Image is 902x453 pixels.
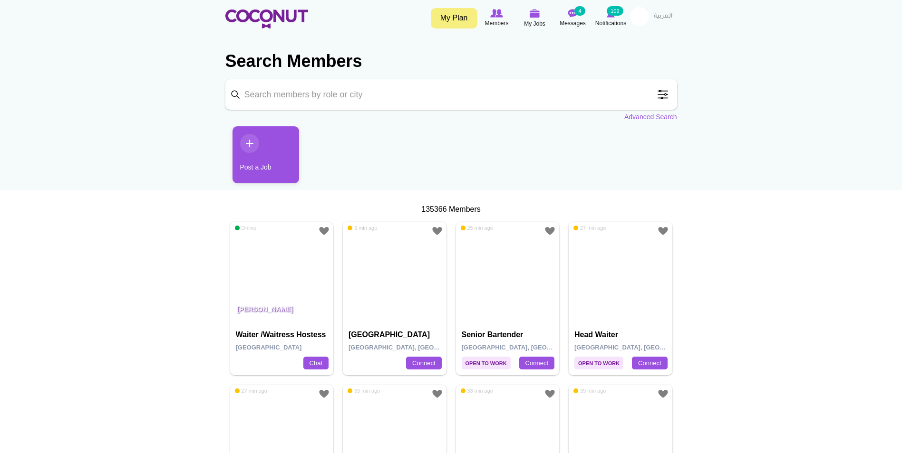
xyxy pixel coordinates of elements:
[490,9,503,18] img: Browse Members
[236,344,302,351] span: [GEOGRAPHIC_DATA]
[236,330,330,339] h4: Waiter /Waitress hostess
[649,7,677,26] a: العربية
[657,388,669,400] a: Add to Favourites
[431,225,443,237] a: Add to Favourites
[657,225,669,237] a: Add to Favourites
[530,9,540,18] img: My Jobs
[225,79,677,110] input: Search members by role or city
[225,9,308,28] img: Home
[554,7,592,29] a: Messages Messages 4
[560,19,586,28] span: Messages
[225,50,677,73] h2: Search Members
[431,8,477,28] a: My Plan
[524,19,545,28] span: My Jobs
[607,6,623,16] small: 109
[225,126,292,190] li: 1 / 1
[225,204,677,215] div: 135366 Members
[544,225,556,237] a: Add to Favourites
[349,344,484,351] span: [GEOGRAPHIC_DATA], [GEOGRAPHIC_DATA]
[348,225,377,231] span: 3 min ago
[461,225,493,231] span: 25 min ago
[406,357,441,370] a: Connect
[303,357,329,370] a: Chat
[574,357,623,369] span: Open to Work
[595,19,626,28] span: Notifications
[233,126,299,183] a: Post a Job
[318,225,330,237] a: Add to Favourites
[624,112,677,122] a: Advanced Search
[461,387,493,394] span: 33 min ago
[519,357,554,370] a: Connect
[607,9,615,18] img: Notifications
[462,344,597,351] span: [GEOGRAPHIC_DATA], [GEOGRAPHIC_DATA]
[349,330,443,339] h4: [GEOGRAPHIC_DATA]
[431,388,443,400] a: Add to Favourites
[574,330,669,339] h4: Head Waiter
[235,387,267,394] span: 27 min ago
[573,225,606,231] span: 27 min ago
[573,387,606,394] span: 39 min ago
[592,7,630,29] a: Notifications Notifications 109
[348,387,380,394] span: 33 min ago
[462,357,511,369] span: Open to Work
[574,344,710,351] span: [GEOGRAPHIC_DATA], [GEOGRAPHIC_DATA]
[478,7,516,29] a: Browse Members Members
[544,388,556,400] a: Add to Favourites
[318,388,330,400] a: Add to Favourites
[632,357,667,370] a: Connect
[235,225,257,231] span: Online
[574,6,585,16] small: 4
[516,7,554,29] a: My Jobs My Jobs
[230,298,334,325] p: [PERSON_NAME]
[485,19,508,28] span: Members
[568,9,578,18] img: Messages
[462,330,556,339] h4: Senior Bartender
